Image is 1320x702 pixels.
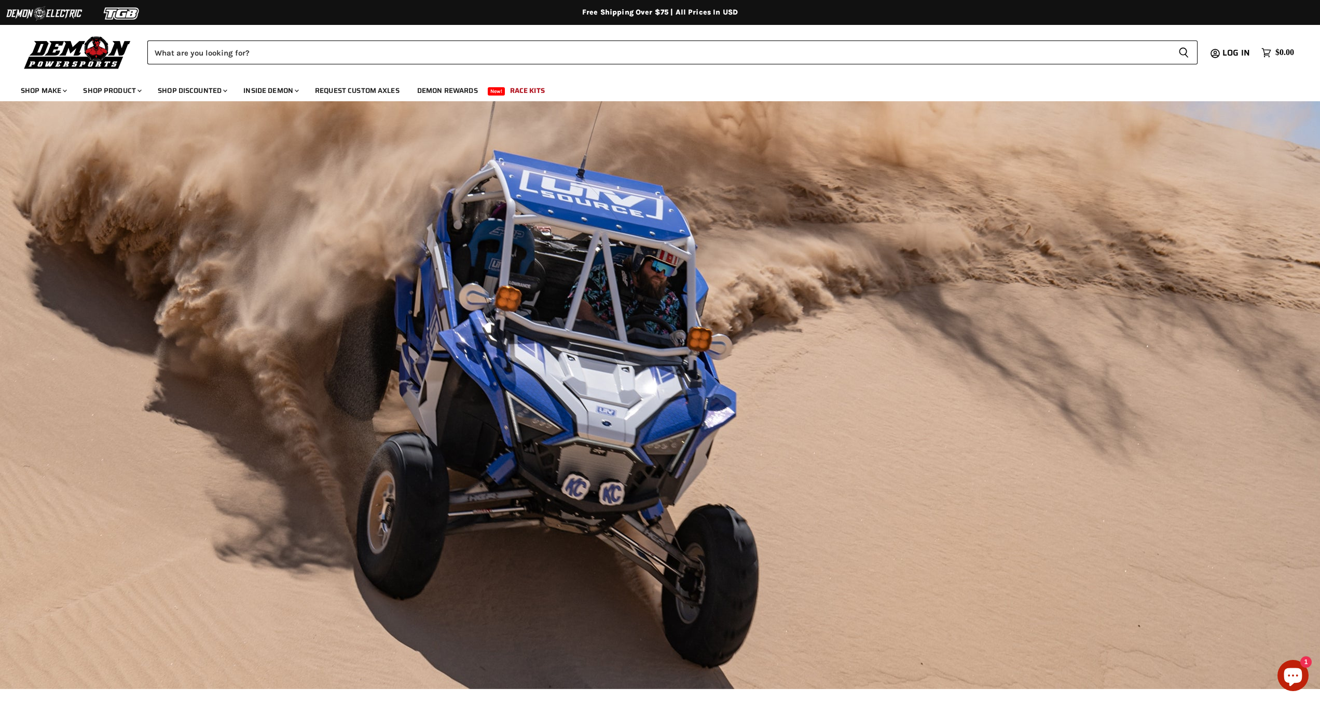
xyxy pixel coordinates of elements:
a: Demon Rewards [409,80,486,101]
a: Shop Make [13,80,73,101]
inbox-online-store-chat: Shopify online store chat [1274,660,1312,694]
a: Log in [1218,48,1256,58]
a: Inside Demon [236,80,305,101]
div: Free Shipping Over $75 | All Prices In USD [245,8,1075,17]
img: Demon Powersports [21,34,134,71]
a: Race Kits [502,80,553,101]
button: Search [1170,40,1198,64]
a: $0.00 [1256,45,1299,60]
input: Search [147,40,1170,64]
a: Shop Discounted [150,80,233,101]
form: Product [147,40,1198,64]
span: New! [488,87,505,96]
span: $0.00 [1275,48,1294,58]
a: Request Custom Axles [307,80,407,101]
a: Shop Product [75,80,148,101]
img: Demon Electric Logo 2 [5,4,83,23]
img: TGB Logo 2 [83,4,161,23]
span: Log in [1222,46,1250,59]
ul: Main menu [13,76,1291,101]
